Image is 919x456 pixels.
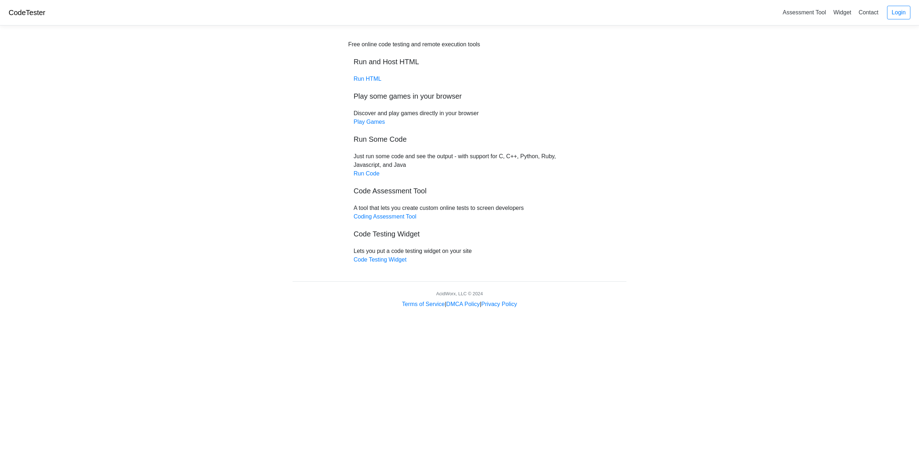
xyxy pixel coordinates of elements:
a: DMCA Policy [446,301,480,307]
h5: Code Testing Widget [354,230,565,238]
a: Run HTML [354,76,381,82]
a: Code Testing Widget [354,257,406,263]
a: Privacy Policy [481,301,517,307]
h5: Code Assessment Tool [354,187,565,195]
a: Assessment Tool [780,6,829,18]
a: Terms of Service [402,301,445,307]
a: Widget [830,6,854,18]
div: Free online code testing and remote execution tools [348,40,480,49]
a: CodeTester [9,9,45,17]
h5: Play some games in your browser [354,92,565,100]
a: Run Code [354,170,379,177]
a: Login [887,6,910,19]
a: Coding Assessment Tool [354,213,416,220]
a: Contact [856,6,881,18]
div: AcidWorx, LLC © 2024 [436,290,483,297]
div: | | [402,300,517,309]
h5: Run Some Code [354,135,565,144]
h5: Run and Host HTML [354,57,565,66]
div: Discover and play games directly in your browser Just run some code and see the output - with sup... [348,40,571,264]
a: Play Games [354,119,385,125]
